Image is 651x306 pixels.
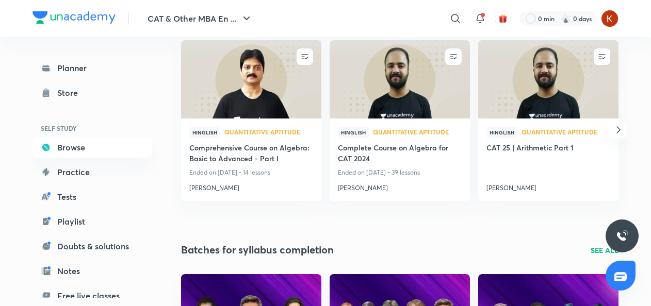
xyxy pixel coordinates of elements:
[189,127,220,138] span: Hinglish
[32,186,152,207] a: Tests
[32,211,152,232] a: Playlist
[32,11,116,24] img: Company Logo
[522,129,610,135] span: Quantitative Aptitude
[495,10,511,27] button: avatar
[477,39,620,119] img: new-thumbnail
[561,13,571,24] img: streak
[338,166,462,179] p: Ended on [DATE] • 39 lessons
[32,236,152,257] a: Doubts & solutions
[224,129,313,136] a: Quantitative Aptitude
[601,10,619,27] img: Advait Nutan
[57,87,84,99] div: Store
[181,242,334,258] h2: Batches for syllabus completion
[338,127,369,138] span: Hinglish
[189,179,313,193] a: [PERSON_NAME]
[224,129,313,135] span: Quantitative Aptitude
[478,40,619,118] a: new-thumbnail
[373,129,462,136] a: Quantitative Aptitude
[328,39,471,119] img: new-thumbnail
[522,129,610,136] a: Quantitative Aptitude
[32,120,152,137] h6: SELF STUDY
[32,137,152,158] a: Browse
[330,40,470,118] a: new-thumbnail
[486,142,610,155] a: CAT 25 | Arithmetic Part 1
[591,245,619,256] a: SEE ALL
[32,58,152,78] a: Planner
[338,142,462,166] a: Complete Course on Algebra for CAT 2024
[181,40,321,118] a: new-thumbnail
[486,127,517,138] span: Hinglish
[180,39,322,119] img: new-thumbnail
[32,11,116,26] a: Company Logo
[32,162,152,182] a: Practice
[189,142,313,166] a: Comprehensive Course on Algebra: Basic to Advanced - Part I
[616,230,628,242] img: ttu
[189,166,313,179] p: Ended on [DATE] • 14 lessons
[32,82,152,103] a: Store
[338,179,462,193] a: [PERSON_NAME]
[32,285,152,306] a: Free live classes
[373,129,462,135] span: Quantitative Aptitude
[486,179,610,193] a: [PERSON_NAME]
[498,14,508,23] img: avatar
[141,8,259,29] button: CAT & Other MBA En ...
[32,261,152,281] a: Notes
